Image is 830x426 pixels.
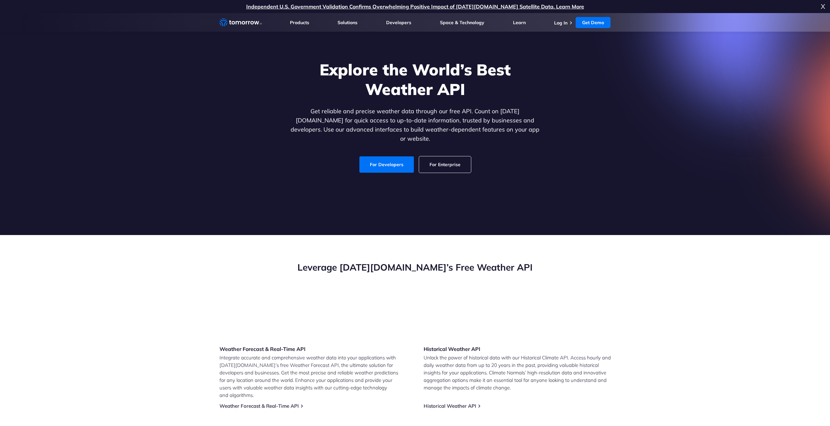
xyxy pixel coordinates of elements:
a: Historical Weather API [424,403,476,409]
a: Developers [386,20,411,25]
h2: Leverage [DATE][DOMAIN_NAME]’s Free Weather API [219,261,611,274]
a: For Developers [359,156,414,173]
h3: Historical Weather API [424,345,521,353]
a: Get Demo [576,17,611,28]
a: For Enterprise [419,156,471,173]
a: Products [290,20,309,25]
p: Integrate accurate and comprehensive weather data into your applications with [DATE][DOMAIN_NAME]... [219,354,407,399]
a: Space & Technology [440,20,484,25]
a: Log In [554,20,567,26]
h3: Weather Forecast & Real-Time API [219,345,317,353]
a: Home link [219,18,262,27]
a: Independent U.S. Government Validation Confirms Overwhelming Positive Impact of [DATE][DOMAIN_NAM... [246,3,584,10]
a: Solutions [338,20,357,25]
a: Learn [513,20,526,25]
a: Weather Forecast & Real-Time API [219,403,299,409]
p: Get reliable and precise weather data through our free API. Count on [DATE][DOMAIN_NAME] for quic... [289,107,541,143]
p: Unlock the power of historical data with our Historical Climate API. Access hourly and daily weat... [424,354,611,391]
h1: Explore the World’s Best Weather API [289,60,541,99]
